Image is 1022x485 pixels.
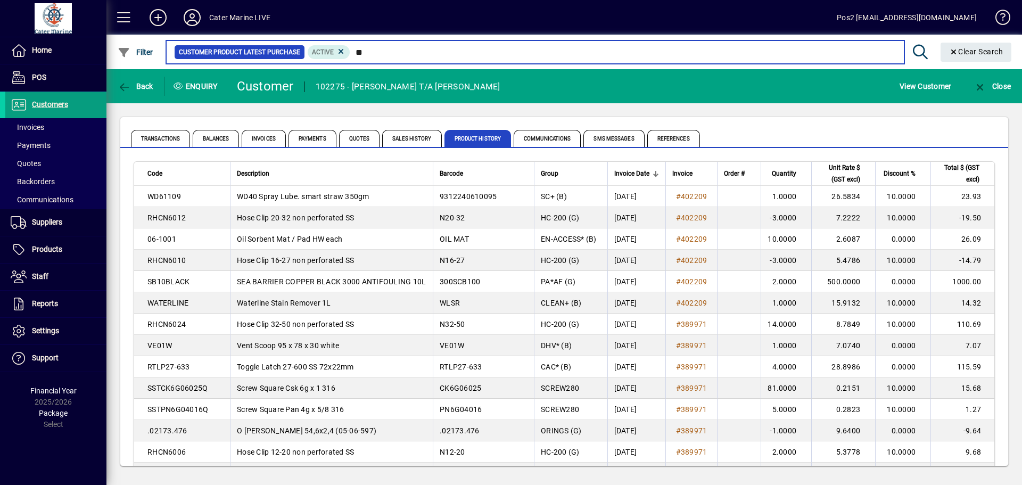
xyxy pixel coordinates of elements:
[614,168,659,179] div: Invoice Date
[761,186,811,207] td: 1.0000
[884,168,916,179] span: Discount %
[672,254,711,266] a: #402209
[672,446,711,458] a: #389971
[875,228,930,250] td: 0.0000
[440,168,463,179] span: Barcode
[818,162,870,185] div: Unit Rate $ (GST excl)
[541,426,582,435] span: ORINGS (G)
[930,292,994,314] td: 14.32
[11,177,55,186] span: Backorders
[761,441,811,463] td: 2.0000
[676,192,681,201] span: #
[681,405,707,414] span: 389971
[930,186,994,207] td: 23.93
[875,441,930,463] td: 10.0000
[676,299,681,307] span: #
[147,299,188,307] span: WATERLINE
[32,73,46,81] span: POS
[444,130,512,147] span: Product History
[5,136,106,154] a: Payments
[5,172,106,191] a: Backorders
[147,235,176,243] span: 06-1001
[930,228,994,250] td: 26.09
[11,123,44,131] span: Invoices
[937,162,989,185] div: Total $ (GST excl)
[237,192,369,201] span: WD40 Spray Lube. smart straw 350gm
[672,318,711,330] a: #389971
[541,256,580,265] span: HC-200 (G)
[607,271,665,292] td: [DATE]
[32,354,59,362] span: Support
[681,341,707,350] span: 389971
[875,335,930,356] td: 0.0000
[761,271,811,292] td: 2.0000
[875,463,930,484] td: 10.0000
[811,441,875,463] td: 5.3778
[930,463,994,484] td: 4.28
[987,2,1009,37] a: Knowledge Base
[875,356,930,377] td: 0.0000
[289,130,336,147] span: Payments
[541,320,580,328] span: HC-200 (G)
[818,162,860,185] span: Unit Rate $ (GST excl)
[672,276,711,287] a: #402209
[541,168,558,179] span: Group
[875,186,930,207] td: 10.0000
[30,387,77,395] span: Financial Year
[676,363,681,371] span: #
[11,195,73,204] span: Communications
[768,168,806,179] div: Quantity
[541,299,582,307] span: CLEAN+ (B)
[875,377,930,399] td: 10.0000
[115,43,156,62] button: Filter
[676,341,681,350] span: #
[541,384,579,392] span: SCREW280
[607,463,665,484] td: [DATE]
[316,78,500,95] div: 102275 - [PERSON_NAME] T/A [PERSON_NAME]
[772,168,796,179] span: Quantity
[32,245,62,253] span: Products
[607,420,665,441] td: [DATE]
[676,235,681,243] span: #
[237,235,342,243] span: Oil Sorbent Mat / Pad HW each
[930,399,994,420] td: 1.27
[761,314,811,335] td: 14.0000
[676,426,681,435] span: #
[39,409,68,417] span: Package
[607,377,665,399] td: [DATE]
[676,320,681,328] span: #
[209,9,270,26] div: Cater Marine LIVE
[681,235,707,243] span: 402209
[237,320,354,328] span: Hose Clip 32-50 non perforated SS
[672,361,711,373] a: #389971
[237,78,294,95] div: Customer
[681,277,707,286] span: 402209
[811,250,875,271] td: 5.4786
[672,168,693,179] span: Invoice
[147,405,208,414] span: SSTPN6G04016Q
[930,314,994,335] td: 110.69
[32,100,68,109] span: Customers
[32,272,48,281] span: Staff
[5,264,106,290] a: Staff
[242,130,286,147] span: Invoices
[193,130,239,147] span: Balances
[941,43,1012,62] button: Clear
[607,250,665,271] td: [DATE]
[147,448,186,456] span: RHCN6006
[811,420,875,441] td: 9.6400
[607,399,665,420] td: [DATE]
[179,47,300,57] span: Customer Product Latest Purchase
[811,356,875,377] td: 28.8986
[440,384,481,392] span: CK6G06025
[875,271,930,292] td: 0.0000
[147,363,190,371] span: RTLP27-633
[811,207,875,228] td: 7.2222
[761,228,811,250] td: 10.0000
[440,256,465,265] span: N16-27
[147,277,189,286] span: SB10BLACK
[541,405,579,414] span: SCREW280
[440,320,465,328] span: N32-50
[811,377,875,399] td: 0.2151
[382,130,441,147] span: Sales History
